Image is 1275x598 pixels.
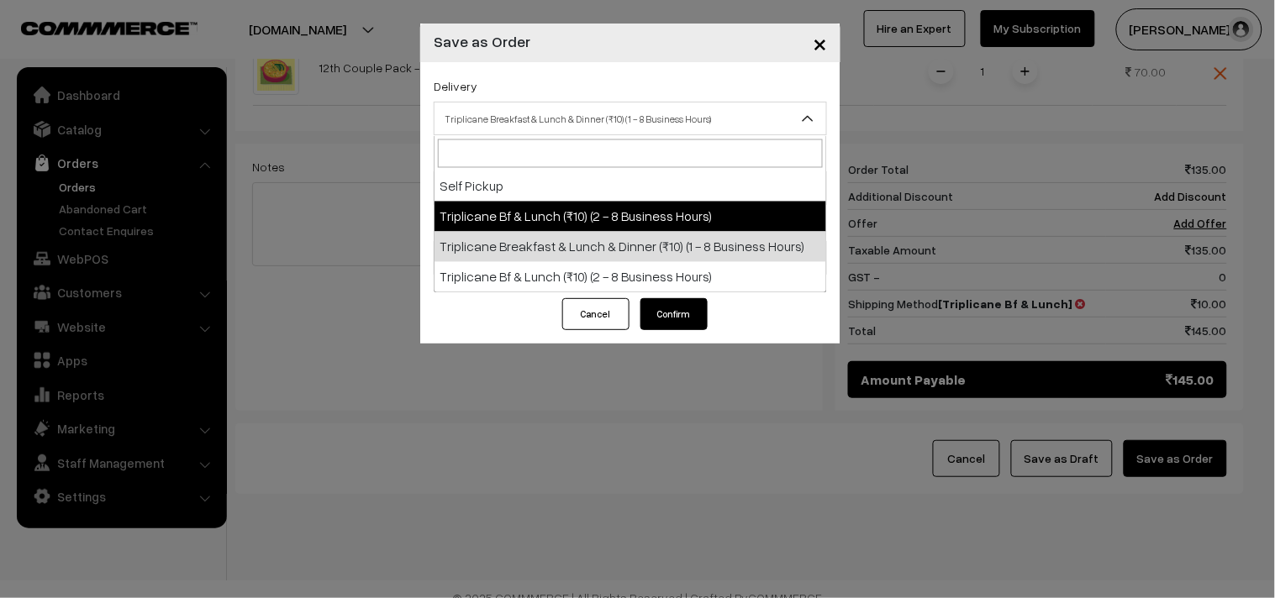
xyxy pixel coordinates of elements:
button: Confirm [640,298,708,330]
span: × [813,27,827,58]
span: Triplicane Breakfast & Lunch & Dinner (₹10) (1 - 8 Business Hours) [435,104,826,134]
li: Triplicane Bf & Lunch (₹10) (2 - 8 Business Hours) [435,262,826,292]
li: Triplicane Breakfast & Lunch & Dinner (₹10) (1 - 8 Business Hours) [435,232,826,262]
li: Triplicane Bf & Lunch (₹10) (2 - 8 Business Hours) [435,202,826,232]
li: Self Pickup [435,171,826,202]
button: Close [799,17,840,69]
button: Cancel [562,298,630,330]
label: Delivery [434,77,477,95]
span: Triplicane Breakfast & Lunch & Dinner (₹10) (1 - 8 Business Hours) [434,102,827,135]
h4: Save as Order [434,30,530,53]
